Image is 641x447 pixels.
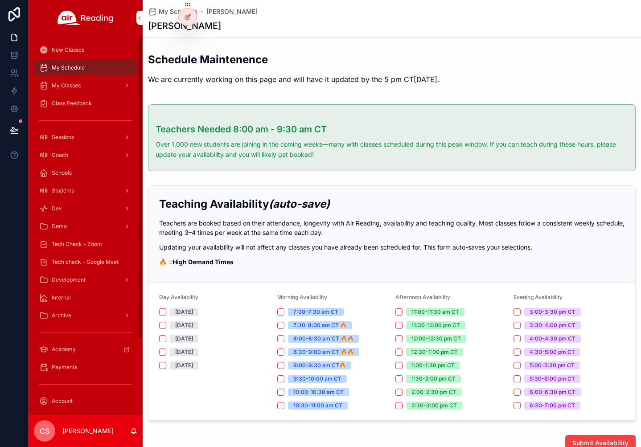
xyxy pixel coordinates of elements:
div: 11:00-11:30 am CT [411,308,459,316]
span: Dev [52,205,62,212]
div: [DATE] [175,348,193,356]
a: My Schedule [34,60,137,76]
span: Students [52,187,74,194]
span: Demo [52,223,67,230]
div: 3:00-3:30 pm CT [530,308,575,316]
p: [PERSON_NAME] [62,426,114,435]
div: 11:30-12:00 pm CT [411,321,460,329]
div: ### Teachers Needed 8:00 am - 9:30 am CT Over 1,000 new students are joining in the coming weeks—... [156,123,628,160]
a: [PERSON_NAME] [206,7,258,16]
div: 3:30-4:00 pm CT [530,321,575,329]
div: [DATE] [175,361,193,369]
h2: Schedule Maintenence [148,52,440,67]
img: App logo [58,11,114,25]
div: 1:00-1:30 pm CT [411,361,455,369]
a: Development [34,272,137,288]
div: 12:30-1:00 pm CT [411,348,458,356]
div: 8:00-8:30 am CT 🔥🔥 [293,335,354,343]
span: Evening Availability [514,294,563,300]
div: 2:00-2:30 pm CT [411,388,456,396]
div: 8:30-9:00 am CT 🔥🔥 [293,348,354,356]
div: 6:30-7:00 pm CT [530,402,575,410]
a: Internal [34,290,137,306]
h2: Teaching Availability [159,197,625,211]
p: We are currently working on this page and will have it updated by the 5 pm CT[DATE]. [148,74,440,85]
a: Class Feedback [34,95,137,111]
span: Schools [52,169,72,176]
a: New Classes [34,42,137,58]
div: 9:30-10:00 am CT [293,375,341,383]
div: 12:00-12:30 pm CT [411,335,461,343]
a: Payments [34,359,137,375]
a: Schools [34,165,137,181]
span: My Schedule [52,64,85,71]
a: Dev [34,201,137,217]
span: Archive [52,312,71,319]
span: Development [52,276,86,283]
div: 10:00-10:30 am CT [293,388,344,396]
span: CS [40,426,49,436]
div: 4:00-4:30 pm CT [530,335,575,343]
h3: Teachers Needed 8:00 am - 9:30 am CT [156,123,628,136]
div: [DATE] [175,308,193,316]
div: 1:30-2:00 pm CT [411,375,456,383]
p: Over 1,000 new students are joining in the coming weeks—many with classes scheduled during this p... [156,139,628,160]
span: My Classes [52,82,81,89]
div: 10:30-11:00 am CT [293,402,342,410]
span: Tech Check - Zoom [52,241,102,248]
span: Morning Availability [277,294,327,300]
a: Archive [34,308,137,324]
a: Demo [34,218,137,234]
a: Account [34,393,137,409]
div: [DATE] [175,335,193,343]
a: Academy [34,341,137,357]
p: Updating your availability will not affect any classes you have already been scheduled for. This ... [159,242,625,252]
span: Payments [52,364,77,371]
strong: High Demand Times [173,258,234,266]
span: My Schedule [159,7,197,16]
span: Sessions [52,134,74,141]
span: Day Availability [159,294,198,300]
div: 7:30-8:00 am CT 🔥 [293,321,347,329]
span: Coach [52,152,68,159]
div: 4:30-5:00 pm CT [530,348,575,356]
div: [DATE] [175,321,193,329]
span: Internal [52,294,71,301]
h1: [PERSON_NAME] [148,20,221,32]
p: 🔥 = [159,257,625,267]
a: Tech check - Google Meet [34,254,137,270]
div: scrollable content [29,36,143,415]
a: Tech Check - Zoom [34,236,137,252]
span: Class Feedback [52,100,92,107]
a: Coach [34,147,137,163]
div: 5:30-6:00 pm CT [530,375,575,383]
div: 5:00-5:30 pm CT [530,361,575,369]
span: Academy [52,346,76,353]
p: Teachers are booked based on their attendance, longevity with Air Reading, availability and teach... [159,218,625,237]
div: 9:00-9:30 am CT🔥 [293,361,346,369]
a: My Schedule [148,7,197,16]
span: Tech check - Google Meet [52,258,119,266]
span: Account [52,398,73,405]
div: 2:30-3:00 pm CT [411,402,457,410]
a: My Classes [34,78,137,94]
em: (auto-save) [269,197,330,210]
div: 7:00-7:30 am CT [293,308,338,316]
div: 6:00-6:30 pm CT [530,388,575,396]
a: Students [34,183,137,199]
span: Afternoon Availability [395,294,450,300]
a: Sessions [34,129,137,145]
span: New Classes [52,46,84,53]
